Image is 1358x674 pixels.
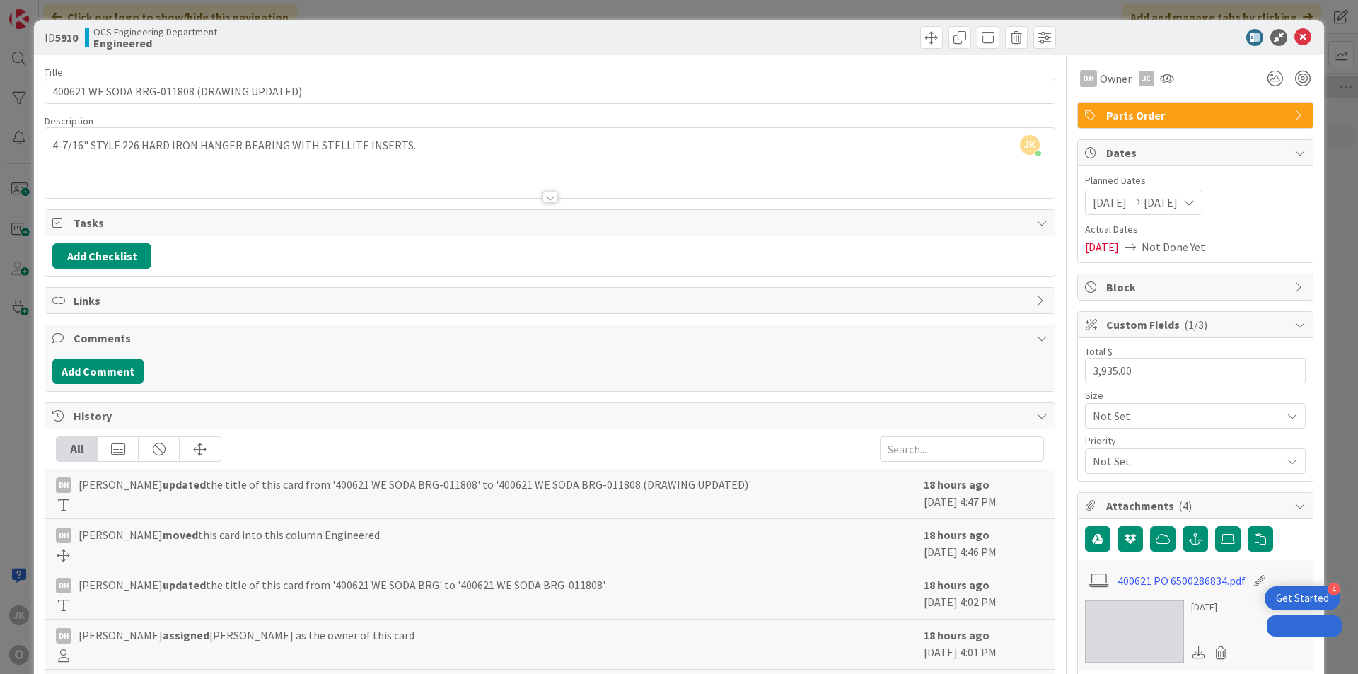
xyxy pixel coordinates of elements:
[924,578,990,592] b: 18 hours ago
[56,628,71,644] div: DH
[1106,279,1287,296] span: Block
[1085,173,1306,188] span: Planned Dates
[1328,583,1340,595] div: 4
[1106,497,1287,514] span: Attachments
[1184,318,1207,332] span: ( 1/3 )
[924,627,1044,662] div: [DATE] 4:01 PM
[924,477,990,492] b: 18 hours ago
[52,243,151,269] button: Add Checklist
[1276,591,1329,605] div: Get Started
[1100,70,1132,87] span: Owner
[163,628,209,642] b: assigned
[924,528,990,542] b: 18 hours ago
[1191,644,1207,662] div: Download
[1106,144,1287,161] span: Dates
[1093,194,1127,211] span: [DATE]
[57,437,98,461] div: All
[1106,107,1287,124] span: Parts Order
[1093,451,1274,471] span: Not Set
[1093,406,1274,426] span: Not Set
[45,79,1055,104] input: type card name here...
[74,214,1029,231] span: Tasks
[1085,390,1306,400] div: Size
[1118,572,1246,589] a: 400621 PO 6500286834.pdf
[79,627,414,644] span: [PERSON_NAME] [PERSON_NAME] as the owner of this card
[74,407,1029,424] span: History
[52,137,1047,153] p: 4-7/16" STYLE 226 HARD IRON HANGER BEARING WITH STELLITE INSERTS.
[924,628,990,642] b: 18 hours ago
[79,526,380,543] span: [PERSON_NAME] this card into this column Engineered
[1191,600,1232,615] div: [DATE]
[924,576,1044,612] div: [DATE] 4:02 PM
[1085,345,1113,358] label: Total $
[56,528,71,543] div: DH
[1106,316,1287,333] span: Custom Fields
[1080,70,1097,87] div: DH
[55,30,78,45] b: 5910
[924,526,1044,562] div: [DATE] 4:46 PM
[1144,194,1178,211] span: [DATE]
[45,29,78,46] span: ID
[93,26,217,37] span: OCS Engineering Department
[74,330,1029,347] span: Comments
[1178,499,1192,513] span: ( 4 )
[1139,71,1154,86] div: JC
[93,37,217,49] b: Engineered
[56,578,71,593] div: DH
[880,436,1044,462] input: Search...
[163,477,206,492] b: updated
[1142,238,1205,255] span: Not Done Yet
[163,528,198,542] b: moved
[163,578,206,592] b: updated
[74,292,1029,309] span: Links
[56,477,71,493] div: DH
[1265,586,1340,610] div: Open Get Started checklist, remaining modules: 4
[1085,436,1306,446] div: Priority
[924,476,1044,511] div: [DATE] 4:47 PM
[45,66,63,79] label: Title
[52,359,144,384] button: Add Comment
[1085,238,1119,255] span: [DATE]
[1085,222,1306,237] span: Actual Dates
[79,476,751,493] span: [PERSON_NAME] the title of this card from '400621 WE SODA BRG-011808' to '400621 WE SODA BRG-0118...
[45,115,93,127] span: Description
[1020,135,1040,155] span: JK
[79,576,605,593] span: [PERSON_NAME] the title of this card from '400621 WE SODA BRG' to '400621 WE SODA BRG-011808'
